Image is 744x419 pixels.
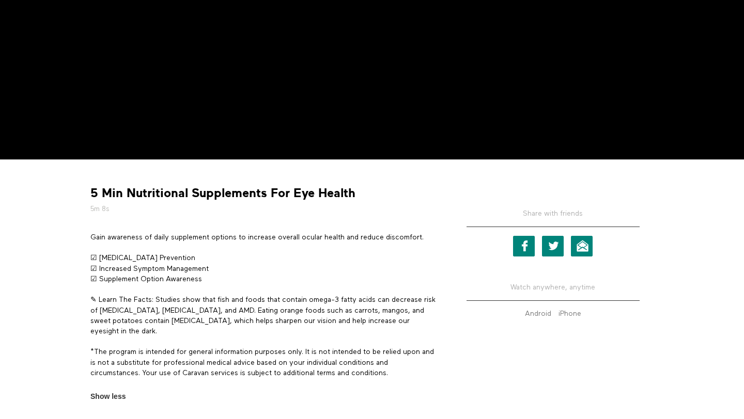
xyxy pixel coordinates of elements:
[90,347,437,378] p: *The program is intended for general information purposes only. It is not intended to be relied u...
[542,236,564,256] a: Twitter
[90,204,437,214] h5: 5m 8s
[513,236,535,256] a: Facebook
[467,275,640,301] h5: Watch anywhere, anytime
[522,310,554,317] a: Android
[90,295,437,336] p: ✎ Learn The Facts: Studies show that fish and foods that contain omega-3 fatty acids can decrease...
[90,232,437,243] p: Gain awareness of daily supplement options to increase overall ocular health and reduce discomfort.
[90,253,437,284] p: ☑ [MEDICAL_DATA] Prevention ☑ Increased Symptom Management ☑ Supplement Option Awareness
[571,236,593,256] a: Email
[467,208,640,227] h5: Share with friends
[556,310,584,317] a: iPhone
[90,185,355,201] strong: 5 Min Nutritional Supplements For Eye Health
[525,310,551,317] strong: Android
[559,310,581,317] strong: iPhone
[90,391,126,402] span: Show less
